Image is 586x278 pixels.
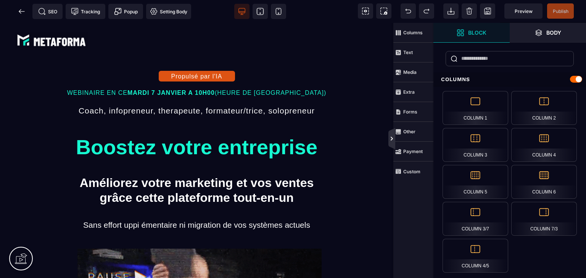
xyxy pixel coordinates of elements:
[443,202,508,236] div: Column 3/7
[127,67,215,73] b: MARDI 7 JANVIER A 10H00
[403,30,423,35] strong: Columns
[511,202,577,236] div: Column 7/3
[480,3,495,19] span: Save
[511,165,577,199] div: Column 6
[553,8,568,14] span: Publish
[376,3,391,19] span: Screenshot
[66,4,105,19] span: Tracking code
[515,8,533,14] span: Preview
[433,23,510,43] span: Open Blocks
[443,91,508,125] div: Column 1
[403,109,417,115] strong: Forms
[108,4,143,19] span: Create Alert Modal
[14,4,29,19] span: Back
[393,142,433,161] span: Payment
[114,8,138,15] span: Popup
[146,4,191,19] span: Favicon
[510,23,586,43] span: Open Layers
[271,4,286,19] span: View mobile
[419,3,434,19] span: Redo
[401,3,416,19] span: Undo
[234,4,250,19] span: View desktop
[443,128,508,162] div: Column 3
[393,102,433,122] span: Forms
[67,67,127,73] span: WEBINAIRE EN CE
[511,91,577,125] div: Column 2
[71,8,100,15] span: Tracking
[547,3,574,19] span: Save
[403,169,420,174] strong: Custom
[15,10,88,26] img: 074ec184fe1d2425f80d4b33d62ca662_abe9e435164421cb06e33ef15842a39e_e5ef653356713f0d7dd3797ab850248...
[32,4,63,19] span: Seo meta data
[443,3,459,19] span: Open Import Webpage
[403,129,415,134] strong: Other
[6,81,388,94] text: Coach, infopreneur, therapeute, formateur/trice, solopreneur
[546,30,561,35] strong: Body
[403,50,413,55] strong: Text
[403,69,417,75] strong: Media
[462,3,477,19] span: Clear
[150,8,187,15] span: Setting Body
[393,161,433,181] span: Custom Block
[393,82,433,102] span: Extra
[215,67,326,73] span: (HEURE DE [GEOGRAPHIC_DATA])
[468,30,486,35] strong: Block
[433,128,441,150] span: Toggle Views
[443,165,508,199] div: Column 5
[11,195,382,209] text: Sans effort uppi émentaire ni migration de vos systèmes actuels
[358,3,373,19] span: View components
[393,43,433,62] span: Text
[504,3,543,19] span: Preview
[511,128,577,162] div: Column 4
[159,48,235,59] button: Propulsé par l'IA
[403,89,415,95] strong: Extra
[443,239,508,273] div: Column 4/5
[393,62,433,82] span: Media
[253,4,268,19] span: View tablet
[403,149,423,154] strong: Payment
[72,151,321,184] text: Améliorez votre marketing et vos ventes grâce cette plateforme tout-en-un
[38,8,57,15] span: SEO
[433,72,586,86] div: Columns
[393,122,433,142] span: Other
[393,23,433,43] span: Columns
